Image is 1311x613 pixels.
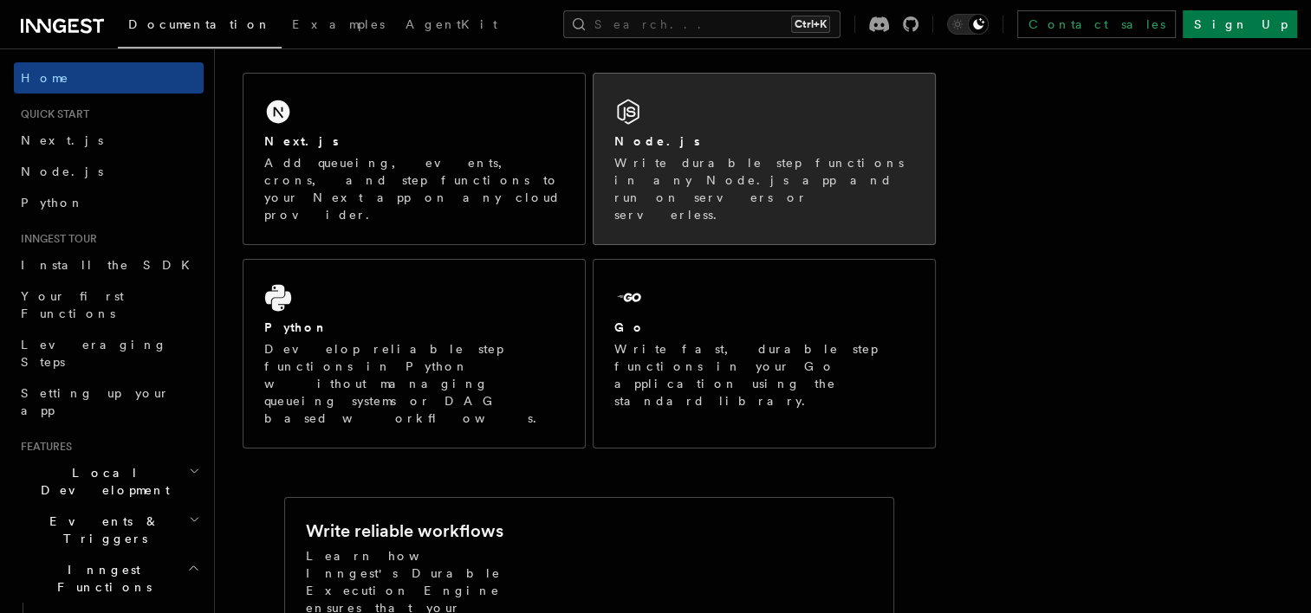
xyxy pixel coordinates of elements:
[118,5,282,48] a: Documentation
[14,513,189,547] span: Events & Triggers
[14,62,204,94] a: Home
[21,69,69,87] span: Home
[1183,10,1297,38] a: Sign Up
[563,10,840,38] button: Search...Ctrl+K
[282,5,395,47] a: Examples
[14,281,204,329] a: Your first Functions
[14,329,204,377] a: Leveraging Steps
[14,457,204,506] button: Local Development
[21,386,170,417] span: Setting up your app
[593,259,936,448] a: GoWrite fast, durable step functions in your Go application using the standard library.
[614,340,914,410] p: Write fast, durable step functions in your Go application using the standard library.
[292,17,385,31] span: Examples
[14,156,204,187] a: Node.js
[14,187,204,218] a: Python
[14,464,189,499] span: Local Development
[14,561,187,596] span: Inngest Functions
[21,289,124,320] span: Your first Functions
[21,133,103,147] span: Next.js
[264,340,564,427] p: Develop reliable step functions in Python without managing queueing systems or DAG based workflows.
[306,519,503,543] h2: Write reliable workflows
[14,440,72,454] span: Features
[21,196,84,210] span: Python
[264,132,339,150] h2: Next.js
[947,14,989,35] button: Toggle dark mode
[264,319,328,336] h2: Python
[593,73,936,245] a: Node.jsWrite durable step functions in any Node.js app and run on servers or serverless.
[614,319,646,336] h2: Go
[14,377,204,426] a: Setting up your app
[21,165,103,178] span: Node.js
[14,107,89,121] span: Quick start
[128,17,271,31] span: Documentation
[791,16,830,33] kbd: Ctrl+K
[243,73,586,245] a: Next.jsAdd queueing, events, crons, and step functions to your Next app on any cloud provider.
[14,232,97,246] span: Inngest tour
[21,258,200,272] span: Install the SDK
[614,154,914,223] p: Write durable step functions in any Node.js app and run on servers or serverless.
[14,125,204,156] a: Next.js
[14,554,204,603] button: Inngest Functions
[406,17,497,31] span: AgentKit
[264,154,564,223] p: Add queueing, events, crons, and step functions to your Next app on any cloud provider.
[614,132,700,150] h2: Node.js
[395,5,508,47] a: AgentKit
[243,259,586,448] a: PythonDevelop reliable step functions in Python without managing queueing systems or DAG based wo...
[21,338,167,369] span: Leveraging Steps
[1017,10,1176,38] a: Contact sales
[14,249,204,281] a: Install the SDK
[14,506,204,554] button: Events & Triggers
